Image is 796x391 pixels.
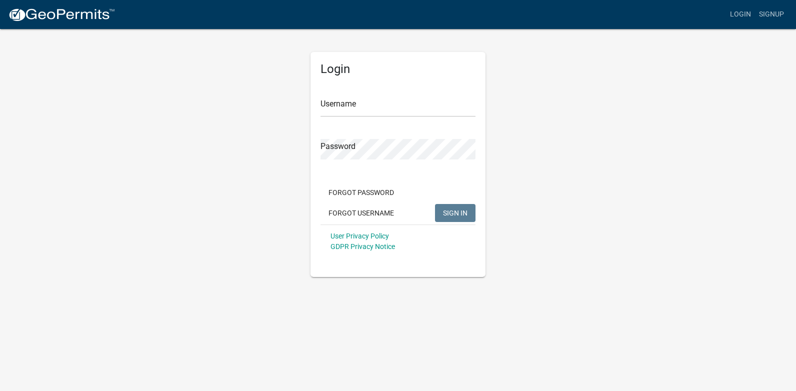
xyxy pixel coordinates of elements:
[755,5,788,24] a: Signup
[435,204,475,222] button: SIGN IN
[330,232,389,240] a: User Privacy Policy
[443,208,467,216] span: SIGN IN
[726,5,755,24] a: Login
[320,204,402,222] button: Forgot Username
[320,62,475,76] h5: Login
[330,242,395,250] a: GDPR Privacy Notice
[320,183,402,201] button: Forgot Password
